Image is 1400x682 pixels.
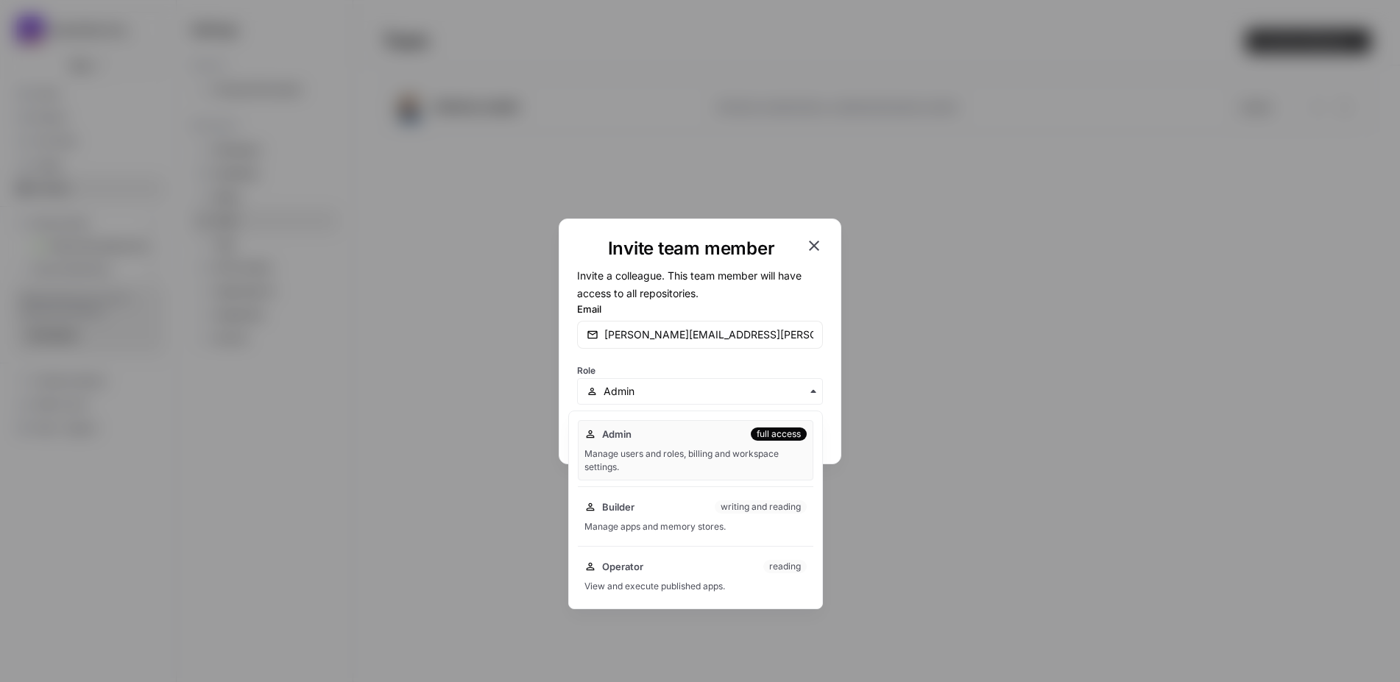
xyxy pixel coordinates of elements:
[584,520,807,533] div: Manage apps and memory stores.
[602,500,634,514] span: Builder
[577,302,823,316] label: Email
[763,560,807,573] div: reading
[751,427,807,441] div: full access
[604,327,813,342] input: email@company.com
[602,559,643,574] span: Operator
[577,365,595,376] span: Role
[715,500,807,514] div: writing and reading
[602,427,632,441] span: Admin
[577,269,802,299] span: Invite a colleague. This team member will have access to all repositories.
[584,580,807,593] div: View and execute published apps.
[584,447,807,474] div: Manage users and roles, billing and workspace settings.
[604,384,813,399] input: Admin
[577,237,805,260] h1: Invite team member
